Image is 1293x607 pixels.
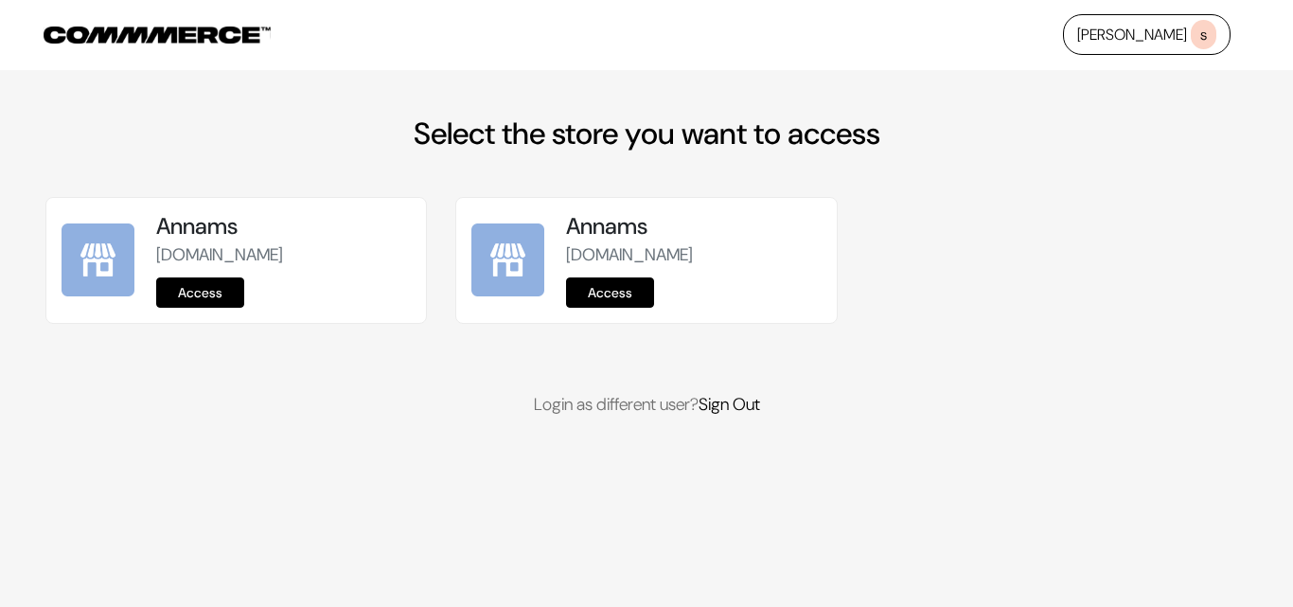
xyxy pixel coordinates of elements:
[1063,14,1231,55] a: [PERSON_NAME]s
[566,277,654,308] a: Access
[699,393,760,416] a: Sign Out
[45,392,1248,418] p: Login as different user?
[471,223,544,296] img: Annams
[566,213,821,241] h5: Annams
[1191,20,1216,49] span: s
[45,116,1248,152] h2: Select the store you want to access
[156,213,411,241] h5: Annams
[156,242,411,268] p: [DOMAIN_NAME]
[62,223,134,296] img: Annams
[566,242,821,268] p: [DOMAIN_NAME]
[156,277,244,308] a: Access
[44,27,271,44] img: COMMMERCE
